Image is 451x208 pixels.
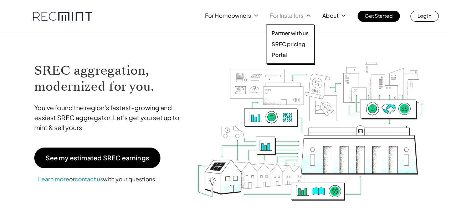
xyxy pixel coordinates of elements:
[34,175,159,184] p: or with your questions
[272,41,305,48] p: SREC pricing
[196,43,424,203] img: RECmint value cycle
[322,11,339,21] p: About
[358,11,400,22] a: Get Started
[272,51,309,58] a: Portal
[34,63,186,95] h1: SREC aggregation, modernized for you.
[34,148,160,168] a: See my estimated SREC earnings
[270,11,303,21] p: For Installers
[272,51,287,58] p: Portal
[75,175,103,183] a: contact us
[34,103,186,133] p: You've found the region's fastest-growing and easiest SREC aggregator. Let's get you set up to mi...
[205,11,251,21] p: For Homeowners
[272,41,309,48] a: SREC pricing
[417,11,431,21] p: Log In
[38,175,69,183] a: Learn more
[365,11,393,21] p: Get Started
[272,30,309,37] a: Partner with us
[46,155,149,161] p: See my estimated SREC earnings
[410,11,439,22] a: Log In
